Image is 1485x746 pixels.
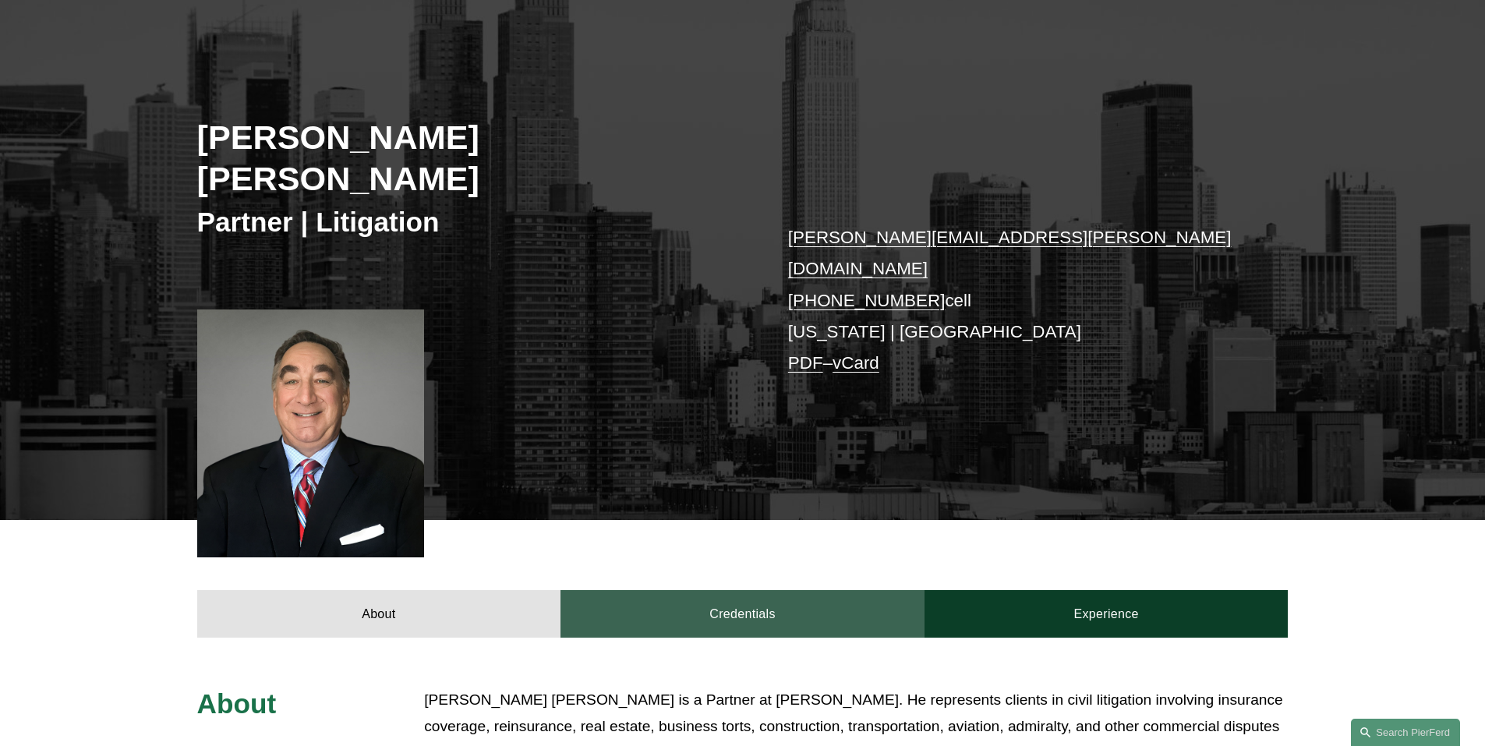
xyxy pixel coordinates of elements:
[560,590,925,637] a: Credentials
[197,205,743,239] h3: Partner | Litigation
[833,353,879,373] a: vCard
[788,228,1232,278] a: [PERSON_NAME][EMAIL_ADDRESS][PERSON_NAME][DOMAIN_NAME]
[788,222,1243,380] p: cell [US_STATE] | [GEOGRAPHIC_DATA] –
[925,590,1289,637] a: Experience
[197,117,743,199] h2: [PERSON_NAME] [PERSON_NAME]
[788,353,823,373] a: PDF
[788,291,946,310] a: [PHONE_NUMBER]
[197,590,561,637] a: About
[197,688,277,719] span: About
[1351,719,1460,746] a: Search this site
